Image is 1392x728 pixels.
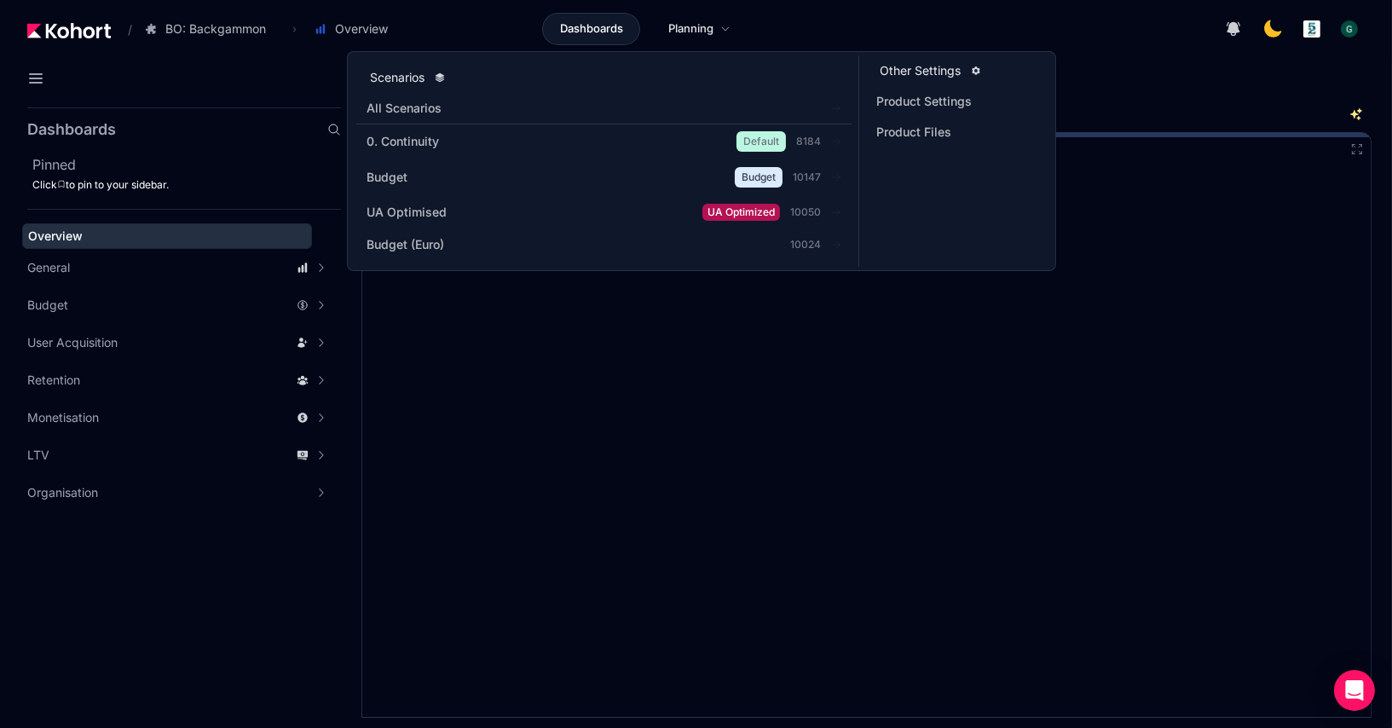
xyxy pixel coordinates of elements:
span: All Scenarios [367,100,777,117]
h3: Other Settings [880,62,961,79]
span: Organisation [27,484,98,501]
img: logo_logo_images_1_20240607072359498299_20240828135028712857.jpeg [1303,20,1320,38]
a: Planning [650,13,748,45]
button: Fullscreen [1350,142,1364,156]
span: 8184 [796,135,821,148]
span: Budget [735,167,783,188]
h2: Pinned [32,154,341,175]
span: Budget [27,297,68,314]
span: Default [736,131,786,152]
button: Overview [305,14,406,43]
span: 10024 [790,238,821,251]
span: UA Optimised [367,204,447,221]
a: BudgetBudget10147 [356,160,852,194]
span: Product Files [876,124,972,141]
span: › [289,22,300,36]
a: All Scenarios [356,93,852,124]
h3: Scenarios [370,69,425,86]
a: Product Files [866,117,1047,147]
span: Product Settings [876,93,972,110]
img: Kohort logo [27,23,111,38]
a: UA OptimisedUA Optimized10050 [356,196,852,228]
span: Dashboards [560,20,623,38]
span: Planning [668,20,713,38]
button: BO: Backgammon [136,14,284,43]
span: 10050 [790,205,821,219]
span: User Acquisition [27,334,118,351]
a: 0. ContinuityDefault8184 [356,124,852,159]
div: Open Intercom Messenger [1334,670,1375,711]
span: Budget (Euro) [367,236,444,253]
a: Overview [22,223,312,249]
a: Dashboards [542,13,640,45]
span: LTV [27,447,49,464]
div: Click to pin to your sidebar. [32,178,341,192]
span: UA Optimized [702,204,780,221]
span: 0. Continuity [367,133,439,150]
a: Budget (Euro)10024 [356,229,852,260]
span: Retention [27,372,80,389]
a: Product Settings [866,86,1047,117]
span: 10147 [793,170,821,184]
span: BO: Backgammon [165,20,266,38]
span: Monetisation [27,409,99,426]
span: General [27,259,70,276]
span: Overview [335,20,388,38]
span: Budget [367,169,407,186]
span: Overview [28,228,83,243]
h2: Dashboards [27,122,116,137]
span: / [114,20,132,38]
